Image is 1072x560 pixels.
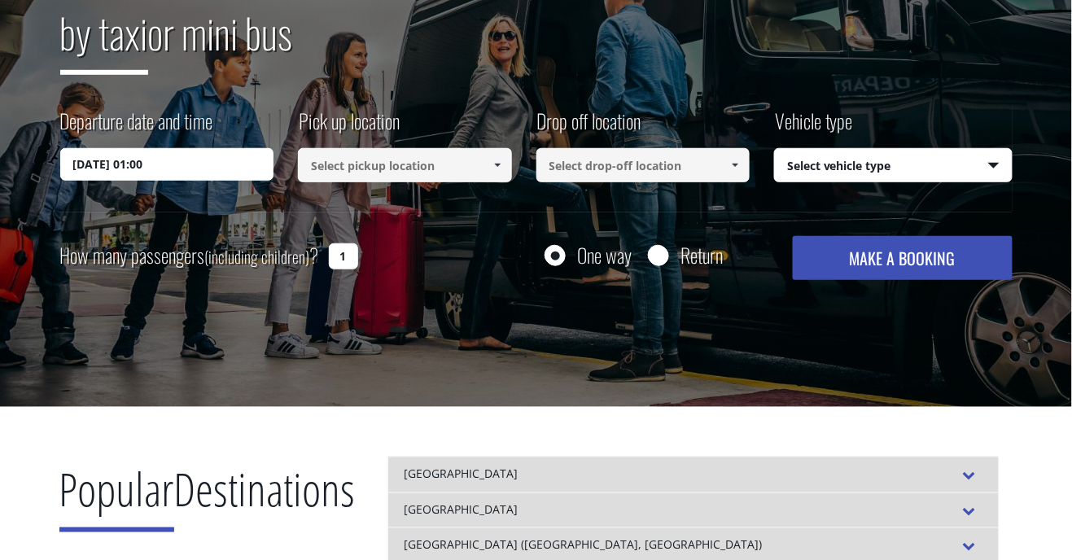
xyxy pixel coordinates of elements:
[793,236,1012,280] button: MAKE A BOOKING
[298,148,512,182] input: Select pickup location
[388,457,999,492] div: [GEOGRAPHIC_DATA]
[722,148,749,182] a: Show All Items
[775,149,1012,183] span: Select vehicle type
[483,148,510,182] a: Show All Items
[536,148,750,182] input: Select drop-off location
[298,107,400,148] label: Pick up location
[577,245,632,265] label: One way
[60,236,319,276] label: How many passengers ?
[60,2,148,75] span: by taxi
[59,457,356,545] h2: Destinations
[680,245,723,265] label: Return
[59,457,174,532] span: Popular
[536,107,641,148] label: Drop off location
[388,492,999,528] div: [GEOGRAPHIC_DATA]
[774,107,853,148] label: Vehicle type
[205,244,310,269] small: (including children)
[60,107,213,148] label: Departure date and time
